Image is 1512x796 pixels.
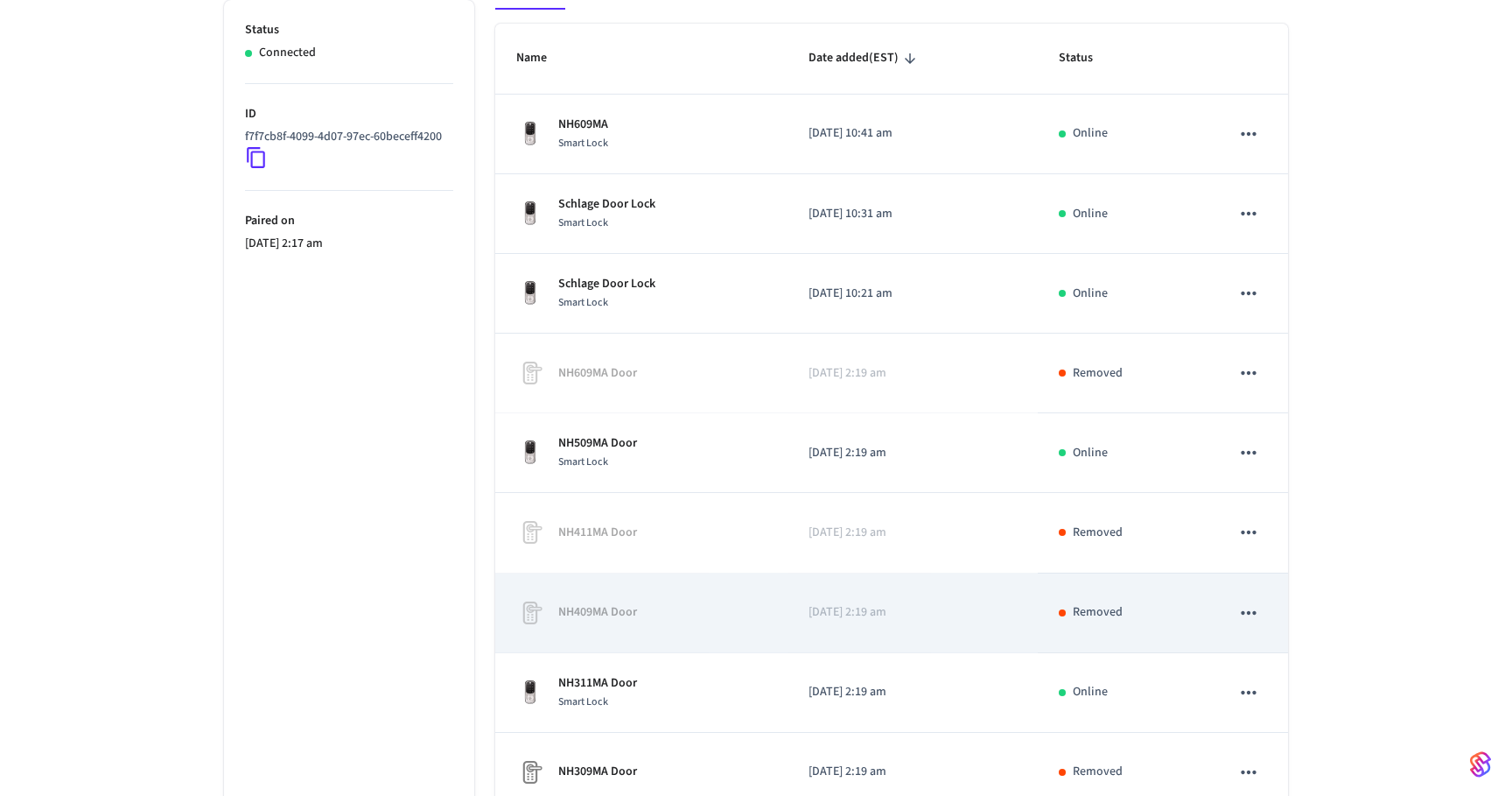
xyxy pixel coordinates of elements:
[558,603,637,622] p: NH409MA Door
[516,359,544,387] img: Placeholder Lock Image
[516,679,544,707] img: Yale Assure Touchscreen Wifi Smart Lock, Satin Nickel, Front
[516,599,544,627] img: Placeholder Lock Image
[245,212,453,230] p: Paired on
[1073,763,1123,781] p: Removed
[808,763,1017,781] p: [DATE] 2:19 am
[558,215,608,230] span: Smart Lock
[516,200,544,228] img: Yale Assure Touchscreen Wifi Smart Lock, Satin Nickel, Front
[1073,205,1108,223] p: Online
[245,128,442,146] p: f7f7cb8f-4099-4d07-97ec-60beceff4200
[558,136,608,151] span: Smart Lock
[558,434,637,453] p: NH509MA Door
[558,524,637,542] p: NH411MA Door
[1073,683,1108,701] p: Online
[558,295,608,310] span: Smart Lock
[808,603,1017,622] p: [DATE] 2:19 am
[558,674,637,693] p: NH311MA Door
[1073,524,1123,542] p: Removed
[516,45,570,72] span: Name
[558,116,608,134] p: NH609MA
[808,683,1017,701] p: [DATE] 2:19 am
[808,45,921,72] span: Date added(EST)
[516,279,544,307] img: Yale Assure Touchscreen Wifi Smart Lock, Satin Nickel, Front
[808,124,1017,143] p: [DATE] 10:41 am
[1073,285,1108,303] p: Online
[808,444,1017,462] p: [DATE] 2:19 am
[245,235,453,253] p: [DATE] 2:17 am
[558,454,608,469] span: Smart Lock
[558,763,637,781] p: NH309MA Door
[245,105,453,123] p: ID
[245,21,453,39] p: Status
[808,364,1017,383] p: [DATE] 2:19 am
[516,439,544,467] img: Yale Assure Touchscreen Wifi Smart Lock, Satin Nickel, Front
[558,195,655,214] p: Schlage Door Lock
[1073,124,1108,143] p: Online
[1073,364,1123,383] p: Removed
[558,275,655,293] p: Schlage Door Lock
[516,758,544,786] img: Placeholder Lock Image
[1470,750,1491,778] img: SeamLogoGradient.69752ec5.svg
[808,285,1017,303] p: [DATE] 10:21 am
[259,44,316,62] p: Connected
[516,120,544,148] img: Yale Assure Touchscreen Wifi Smart Lock, Satin Nickel, Front
[1073,603,1123,622] p: Removed
[558,364,637,383] p: NH609MA Door
[1059,45,1116,72] span: Status
[808,524,1017,542] p: [DATE] 2:19 am
[558,694,608,709] span: Smart Lock
[516,518,544,546] img: Placeholder Lock Image
[1073,444,1108,462] p: Online
[808,205,1017,223] p: [DATE] 10:31 am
